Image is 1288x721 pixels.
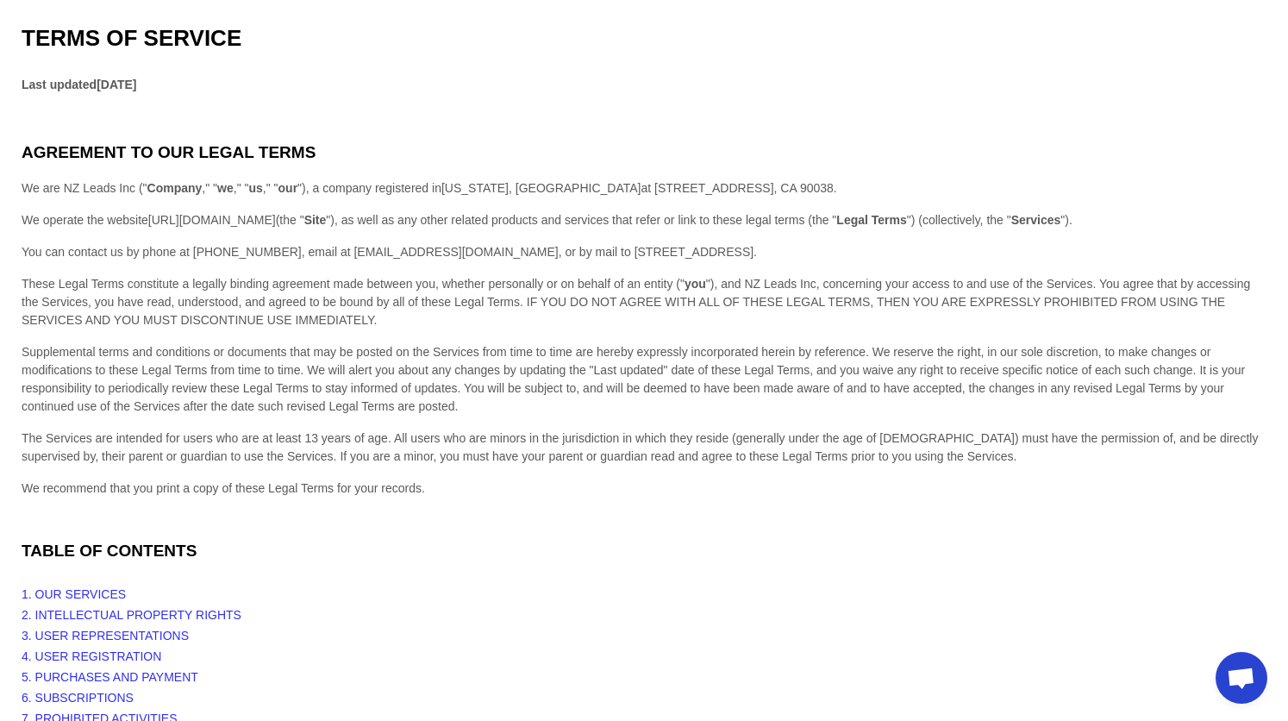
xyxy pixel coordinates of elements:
div: at [STREET_ADDRESS] . [22,179,1266,197]
span: We recommend that you print a copy of these Legal Terms for your records. [22,481,425,495]
span: These Legal Terms constitute a legally binding agreement made between you, whether personally or ... [22,277,1250,327]
span: 6. SUBSCRIPTIONS [22,691,134,705]
span: The Services are intended for users who are at least 13 years of age. All users who are minors in... [22,431,1258,463]
strong: us [248,181,262,195]
span: [US_STATE], [GEOGRAPHIC_DATA] [441,181,641,195]
a: [URL][DOMAIN_NAME] [148,213,276,227]
span: You can contact us by phone at [PHONE_NUMBER], email at [EMAIL_ADDRESS][DOMAIN_NAME], or by mail ... [22,245,757,259]
span: 4. USER REGISTRATION [22,649,161,663]
strong: we [217,181,234,195]
span: AGREEMENT TO OUR LEGAL TERMS [22,143,316,161]
strong: Services [1011,213,1061,227]
span: 1. OUR SERVICES [22,587,126,601]
strong: Site [304,213,327,227]
div: Open chat [1216,652,1267,704]
strong: Legal Terms [836,213,906,227]
span: We are NZ Leads Inc (" ," " ," " ," " ") [22,181,641,195]
span: 2. INTELLECTUAL PROPERTY RIGHTS [22,608,241,622]
span: We operate the website (the " "), as well as any other related products and services that refer o... [22,213,1072,227]
span: , CA 90038 [774,181,834,195]
strong: TABLE OF CONTENTS [22,542,197,560]
strong: TERMS OF SERVICE [22,25,241,51]
strong: you [685,277,706,291]
strong: [DATE] [97,78,136,91]
strong: Company [147,181,203,195]
strong: our [278,181,298,195]
span: Supplemental terms and conditions or documents that may be posted on the Services from time to ti... [22,345,1245,413]
strong: Last updated [22,78,97,91]
span: 5. PURCHASES AND PAYMENT [22,670,198,684]
span: , a company registered in [306,181,641,195]
span: 3. USER REPRESENTATIONS [22,629,189,643]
